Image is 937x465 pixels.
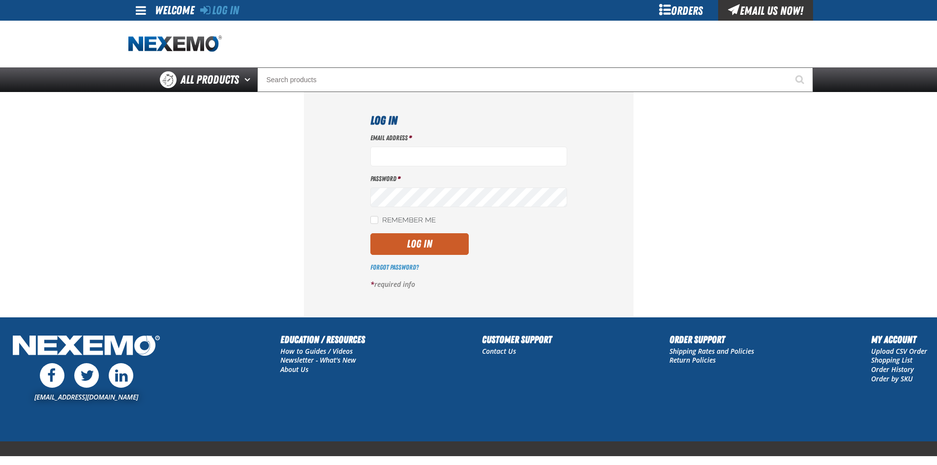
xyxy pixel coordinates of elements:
[370,263,419,271] a: Forgot Password?
[200,3,239,17] a: Log In
[128,35,222,53] a: Home
[280,355,356,365] a: Newsletter - What's New
[128,35,222,53] img: Nexemo logo
[181,71,239,89] span: All Products
[280,365,308,374] a: About Us
[280,346,353,356] a: How to Guides / Videos
[669,355,716,365] a: Return Policies
[370,174,567,184] label: Password
[482,332,552,347] h2: Customer Support
[871,346,927,356] a: Upload CSV Order
[241,67,257,92] button: Open All Products pages
[257,67,813,92] input: Search
[370,133,567,143] label: Email Address
[871,365,914,374] a: Order History
[482,346,516,356] a: Contact Us
[280,332,365,347] h2: Education / Resources
[10,332,163,361] img: Nexemo Logo
[669,346,754,356] a: Shipping Rates and Policies
[370,280,567,289] p: required info
[788,67,813,92] button: Start Searching
[871,332,927,347] h2: My Account
[370,216,436,225] label: Remember Me
[871,355,912,365] a: Shopping List
[370,233,469,255] button: Log In
[34,392,138,402] a: [EMAIL_ADDRESS][DOMAIN_NAME]
[370,112,567,129] h1: Log In
[871,374,913,383] a: Order by SKU
[669,332,754,347] h2: Order Support
[370,216,378,224] input: Remember Me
